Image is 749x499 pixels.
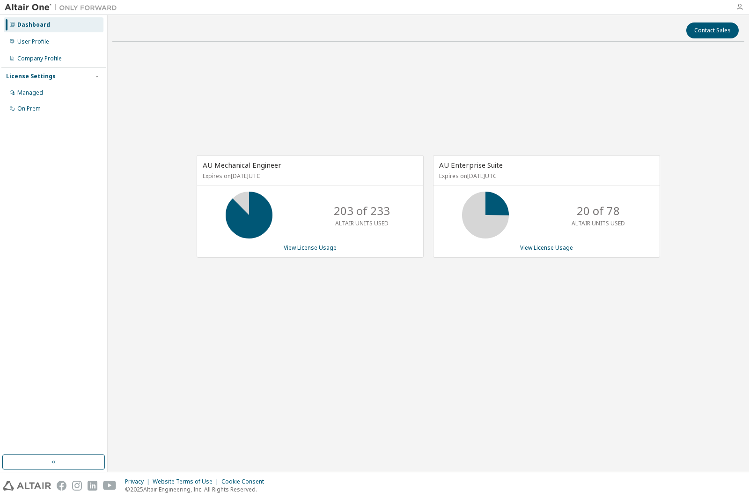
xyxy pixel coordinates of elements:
p: Expires on [DATE] UTC [203,172,415,180]
p: ALTAIR UNITS USED [572,219,625,227]
div: Website Terms of Use [153,478,221,485]
div: On Prem [17,105,41,112]
a: View License Usage [520,244,573,252]
img: facebook.svg [57,481,66,491]
img: instagram.svg [72,481,82,491]
span: AU Enterprise Suite [439,160,503,170]
p: ALTAIR UNITS USED [335,219,389,227]
div: Privacy [125,478,153,485]
div: User Profile [17,38,49,45]
span: AU Mechanical Engineer [203,160,281,170]
div: Company Profile [17,55,62,62]
button: Contact Sales [686,22,739,38]
img: youtube.svg [103,481,117,491]
p: © 2025 Altair Engineering, Inc. All Rights Reserved. [125,485,270,493]
img: altair_logo.svg [3,481,51,491]
div: Dashboard [17,21,50,29]
img: linkedin.svg [88,481,97,491]
div: License Settings [6,73,56,80]
a: View License Usage [284,244,337,252]
img: Altair One [5,3,122,12]
p: Expires on [DATE] UTC [439,172,652,180]
div: Managed [17,89,43,97]
p: 203 of 233 [334,203,390,219]
div: Cookie Consent [221,478,270,485]
p: 20 of 78 [577,203,620,219]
